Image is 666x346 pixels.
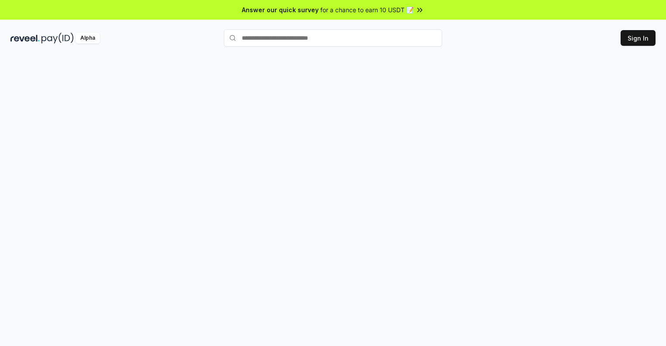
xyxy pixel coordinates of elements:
[242,5,319,14] span: Answer our quick survey
[10,33,40,44] img: reveel_dark
[621,30,656,46] button: Sign In
[76,33,100,44] div: Alpha
[41,33,74,44] img: pay_id
[320,5,414,14] span: for a chance to earn 10 USDT 📝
